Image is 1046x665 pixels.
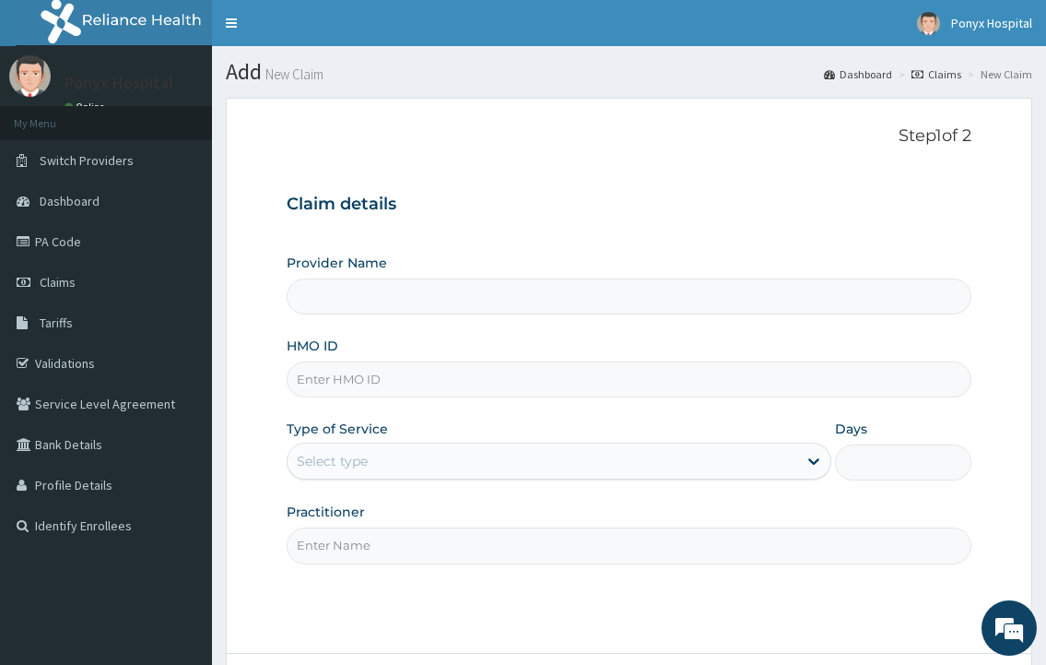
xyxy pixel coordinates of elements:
img: User Image [917,12,940,35]
label: Practitioner [287,503,365,521]
input: Enter HMO ID [287,362,970,398]
p: Step 1 of 2 [287,126,970,147]
li: New Claim [963,66,1032,82]
div: Select type [297,452,368,470]
span: Claims [40,274,76,291]
label: Type of Service [287,420,388,438]
label: HMO ID [287,337,338,355]
img: User Image [9,55,51,97]
h3: Claim details [287,195,970,215]
p: Ponyx Hospital [65,75,173,91]
a: Dashboard [824,66,892,82]
label: Provider Name [287,254,387,272]
label: Days [835,420,867,438]
span: Tariffs [40,315,73,331]
a: Claims [911,66,961,82]
a: Online [65,101,109,113]
input: Enter Name [287,528,970,564]
span: Switch Providers [40,152,134,169]
span: Dashboard [40,193,100,209]
h1: Add [226,60,1032,84]
small: New Claim [262,67,323,81]
span: Ponyx Hospital [951,15,1032,31]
